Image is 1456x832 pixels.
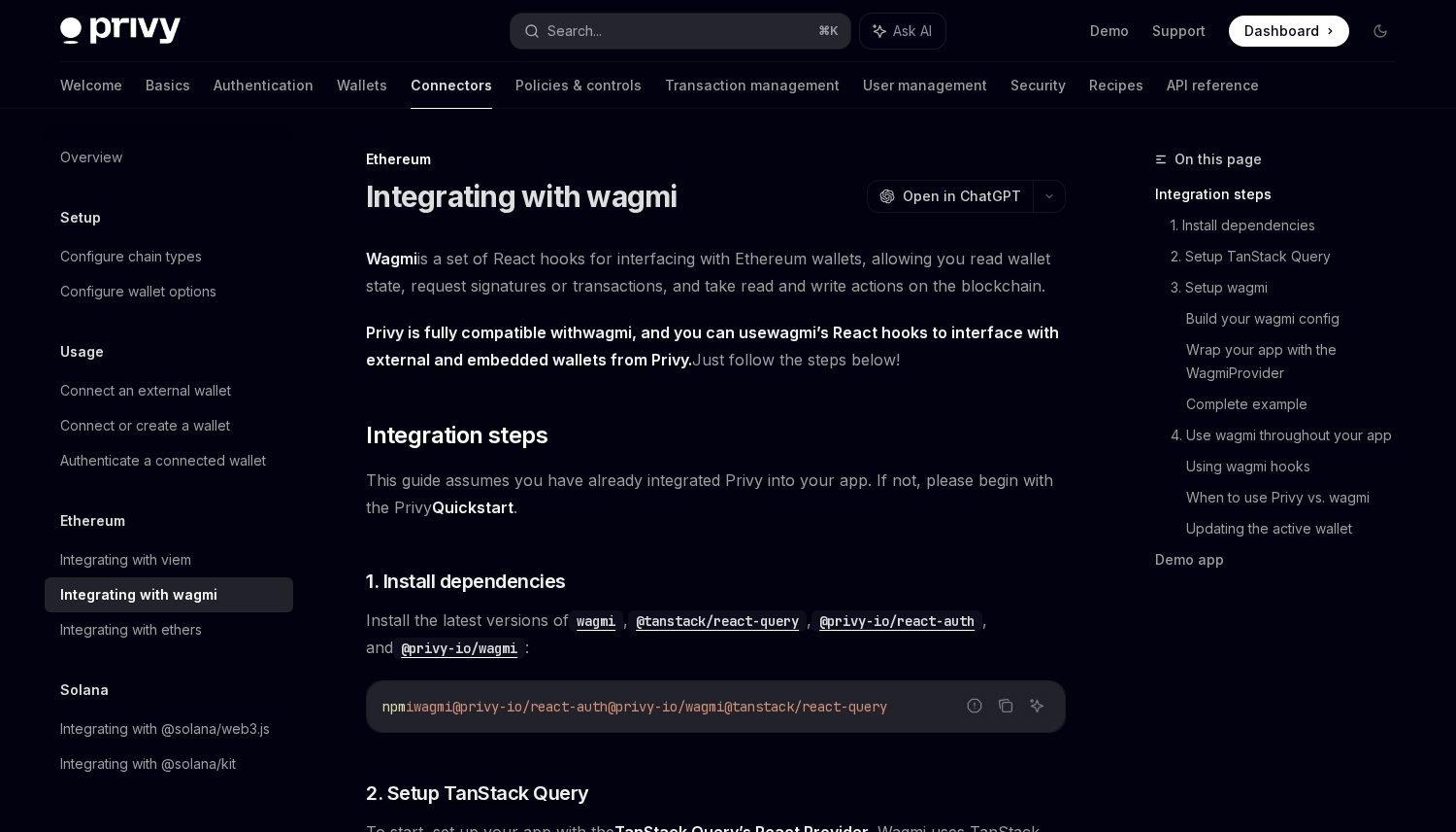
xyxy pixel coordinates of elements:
strong: Privy is fully compatible with , and you can use ’s React hooks to interface with external and em... [366,323,1059,369]
div: Integrating with wagmi [60,583,217,607]
a: wagmi [582,323,632,343]
a: 1. Install dependencies [1171,210,1411,241]
a: 3. Setup wagmi [1171,272,1411,303]
a: Policies & controls [515,62,642,109]
h5: Solana [60,678,109,702]
span: Just follow the steps below! [366,319,1066,373]
a: Demo app [1155,544,1411,575]
div: Configure chain types [60,245,202,268]
button: Search...⌘K [511,14,850,49]
span: ⌘ K [818,23,839,39]
button: Open in ChatGPT [867,180,1033,213]
div: Overview [60,146,122,169]
a: 2. Setup TanStack Query [1171,241,1411,272]
a: Configure wallet options [45,274,293,309]
a: Transaction management [665,62,840,109]
div: Connect or create a wallet [60,414,230,437]
a: Wrap your app with the WagmiProvider [1186,334,1411,389]
span: 1. Install dependencies [366,568,566,595]
h5: Ethereum [60,509,125,533]
span: wagmi [414,698,452,715]
div: Configure wallet options [60,280,216,303]
span: @tanstack/react-query [724,698,887,715]
a: Integration steps [1155,179,1411,210]
span: @privy-io/react-auth [452,698,608,715]
a: Integrating with @solana/web3.js [45,711,293,746]
a: 4. Use wagmi throughout your app [1171,420,1411,451]
span: is a set of React hooks for interfacing with Ethereum wallets, allowing you read wallet state, re... [366,245,1066,299]
span: i [406,698,414,715]
button: Toggle dark mode [1365,16,1396,47]
a: Welcome [60,62,122,109]
button: Ask AI [1024,693,1049,718]
code: @privy-io/react-auth [811,610,982,632]
a: @tanstack/react-query [628,610,807,630]
span: Open in ChatGPT [903,187,1021,206]
a: wagmi [767,323,816,343]
a: Using wagmi hooks [1186,451,1411,482]
span: On this page [1175,148,1262,171]
button: Report incorrect code [962,693,987,718]
a: Connect or create a wallet [45,408,293,443]
a: Complete example [1186,389,1411,420]
a: Connectors [411,62,492,109]
a: Configure chain types [45,239,293,274]
span: Ask AI [893,21,932,41]
a: Demo [1090,21,1129,41]
h1: Integrating with wagmi [366,179,678,214]
span: @privy-io/wagmi [608,698,724,715]
a: Basics [146,62,190,109]
a: User management [863,62,987,109]
a: Support [1152,21,1206,41]
a: Authenticate a connected wallet [45,443,293,478]
a: @privy-io/react-auth [811,610,982,630]
a: Authentication [214,62,314,109]
a: Quickstart [432,498,513,518]
a: When to use Privy vs. wagmi [1186,482,1411,513]
code: @tanstack/react-query [628,610,807,632]
a: Updating the active wallet [1186,513,1411,544]
a: Integrating with @solana/kit [45,746,293,781]
span: Integration steps [366,420,547,451]
a: Wagmi [366,249,417,269]
a: Build your wagmi config [1186,303,1411,334]
button: Ask AI [860,14,945,49]
div: Ethereum [366,150,1066,169]
div: Integrating with @solana/kit [60,752,236,776]
div: Integrating with ethers [60,618,202,641]
a: Overview [45,140,293,175]
button: Copy the contents from the code block [993,693,1018,718]
span: npm [382,698,406,715]
span: Install the latest versions of , , , and : [366,607,1066,661]
div: Integrating with viem [60,548,191,572]
div: Search... [547,19,602,43]
span: 2. Setup TanStack Query [366,780,589,807]
span: Dashboard [1244,21,1319,41]
a: Wallets [337,62,387,109]
h5: Setup [60,206,101,229]
a: Recipes [1089,62,1143,109]
div: Connect an external wallet [60,379,231,402]
a: API reference [1167,62,1259,109]
a: Security [1010,62,1066,109]
div: Authenticate a connected wallet [60,449,266,472]
a: Dashboard [1229,16,1349,47]
span: This guide assumes you have already integrated Privy into your app. If not, please begin with the... [366,467,1066,521]
a: Integrating with wagmi [45,577,293,612]
a: Integrating with viem [45,542,293,577]
a: wagmi [569,610,623,630]
a: Connect an external wallet [45,373,293,408]
img: dark logo [60,17,181,45]
code: @privy-io/wagmi [393,638,525,659]
h5: Usage [60,340,104,364]
code: wagmi [569,610,623,632]
a: @privy-io/wagmi [393,638,525,657]
div: Integrating with @solana/web3.js [60,717,270,741]
a: Integrating with ethers [45,612,293,647]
